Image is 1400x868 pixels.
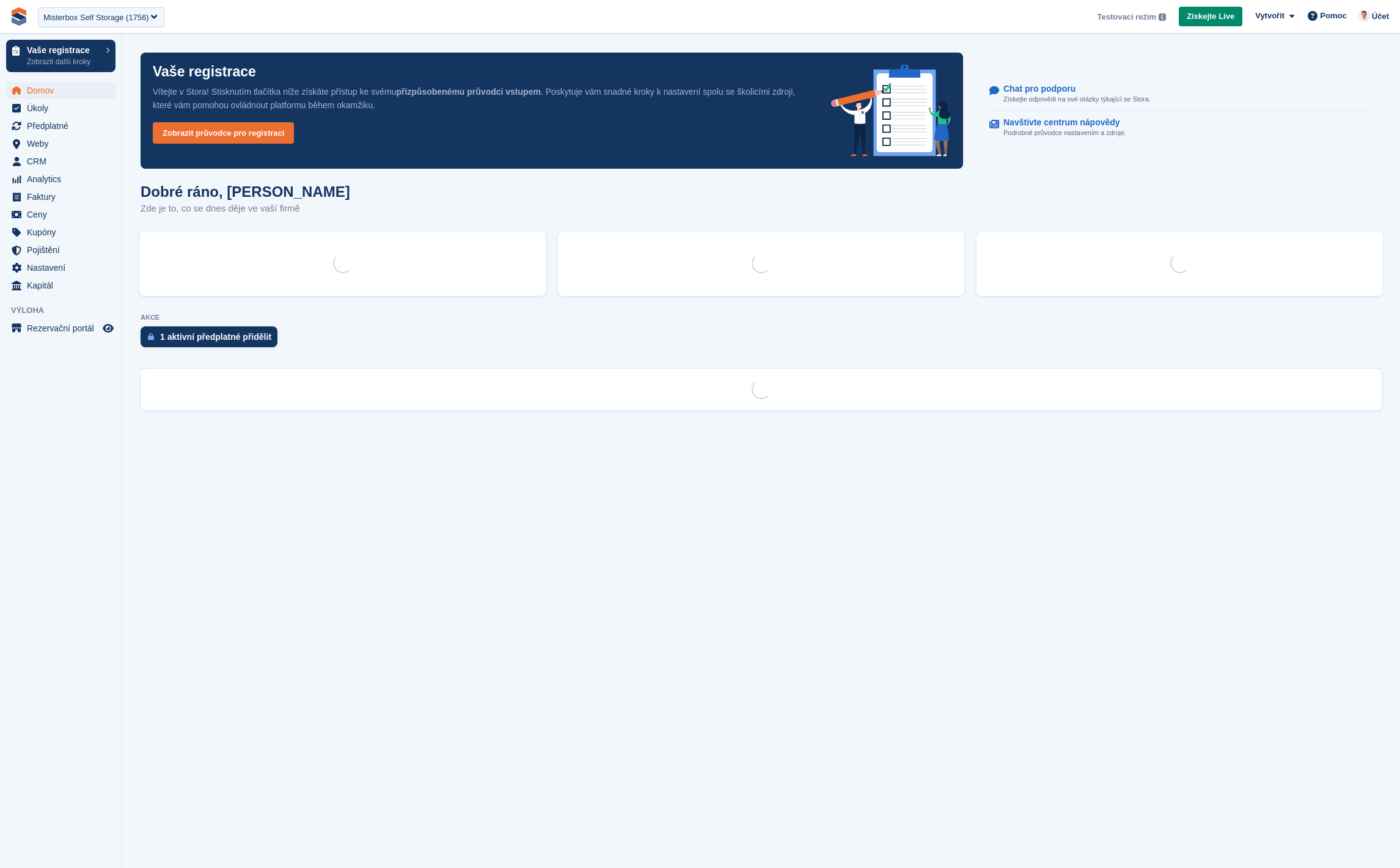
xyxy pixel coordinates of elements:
img: onboarding-info-6c161a55d2c0e0a8cae90662b2fe09162a5109e8cc188191df67fb4f79e88e88.svg [831,65,951,156]
a: menu [6,241,115,259]
img: stora-icon-8386f47178a22dfd0bd8f6a31ec36ba5ce8667c1dd55bd0f319d3a0aa187defe.svg [10,7,28,26]
a: Získejte Live [1179,7,1242,27]
span: Testovací režim [1098,11,1157,23]
span: Kapitál [27,277,100,294]
span: Účet [1372,10,1389,23]
p: Vítejte v Stora! Stisknutím tlačítka níže získáte přístup ke svému . Poskytuje vám snadné kroky k... [153,85,812,112]
a: Navštivte centrum nápovědy Podrobné průvodce nastavením a zdroje. [989,111,1370,144]
p: AKCE [141,314,1382,322]
a: menu [6,224,115,241]
span: Získejte Live [1187,10,1234,23]
span: Nastavení [27,259,100,276]
p: Získejte odpovědi na své otázky týkající se Stora. [1003,94,1151,105]
a: Náhled obchodu [101,321,115,336]
a: menu [6,188,115,205]
span: CRM [27,153,100,170]
span: Pomoc [1320,10,1346,22]
span: Analytics [27,171,100,188]
a: Vaše registrace Zobrazit další kroky [6,40,115,72]
p: Vaše registrace [27,46,100,54]
a: menu [6,153,115,170]
span: Faktury [27,188,100,205]
p: Navštivte centrum nápovědy [1003,117,1120,128]
span: Pojištění [27,241,100,259]
img: active_subscription_to_allocate_icon-d502201f5373d7db506a760aba3b589e785aa758c864c3986d89f69b8ff3... [148,333,154,340]
a: menu [6,277,115,294]
span: Vytvořit [1255,10,1285,22]
div: Misterbox Self Storage (1756) [43,12,149,24]
p: Zde je to, co se dnes děje ve vaší firmě [141,202,350,216]
a: menu [6,320,115,337]
p: Podrobné průvodce nastavením a zdroje. [1003,128,1130,138]
p: Vaše registrace [153,65,256,79]
p: Zobrazit další kroky [27,56,100,67]
img: Petr Hlavicka [1358,10,1370,22]
a: menu [6,82,115,99]
span: Domov [27,82,100,99]
span: Rezervační portál [27,320,100,337]
div: 1 aktivní předplatné přidělit [160,332,271,342]
a: menu [6,100,115,117]
img: icon-info-grey-7440780725fd019a000dd9b08b2336e03edf1995a4989e88bcd33f0948082b44.svg [1159,13,1166,21]
h1: Dobré ráno, [PERSON_NAME] [141,183,350,200]
span: Ceny [27,206,100,223]
span: Úkoly [27,100,100,117]
a: menu [6,117,115,134]
p: Chat pro podporu [1003,84,1141,94]
strong: přizpůsobenému průvodci vstupem [396,87,540,97]
a: menu [6,259,115,276]
a: 1 aktivní předplatné přidělit [141,326,284,353]
span: Předplatné [27,117,100,134]
a: menu [6,171,115,188]
span: Weby [27,135,100,152]
a: Chat pro podporu Získejte odpovědi na své otázky týkající se Stora. [989,78,1370,111]
span: Výloha [11,304,122,317]
a: menu [6,206,115,223]
span: Kupóny [27,224,100,241]
a: menu [6,135,115,152]
a: Zobrazit průvodce pro registraci [153,122,294,144]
